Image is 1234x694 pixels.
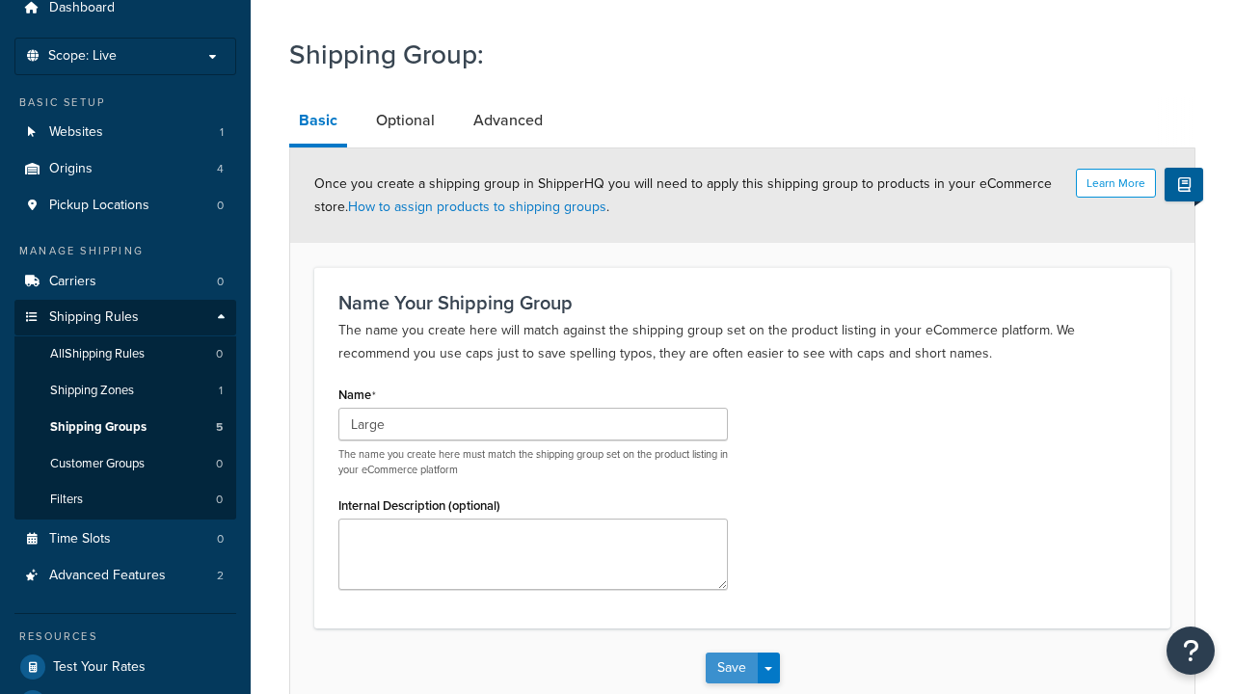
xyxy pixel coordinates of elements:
a: Customer Groups0 [14,446,236,482]
span: 4 [217,161,224,177]
span: Shipping Rules [49,309,139,326]
a: Filters0 [14,482,236,518]
span: Shipping Groups [50,419,147,436]
span: 0 [217,531,224,547]
button: Learn More [1076,169,1156,198]
span: Once you create a shipping group in ShipperHQ you will need to apply this shipping group to produ... [314,173,1052,217]
a: Advanced Features2 [14,558,236,594]
a: Websites1 [14,115,236,150]
label: Internal Description (optional) [338,498,500,513]
li: Advanced Features [14,558,236,594]
a: Advanced [464,97,552,144]
span: All Shipping Rules [50,346,145,362]
div: Basic Setup [14,94,236,111]
span: 1 [220,124,224,141]
span: Customer Groups [50,456,145,472]
a: Shipping Rules [14,300,236,335]
span: 5 [216,419,223,436]
span: Advanced Features [49,568,166,584]
label: Name [338,387,376,403]
div: Manage Shipping [14,243,236,259]
span: 0 [217,274,224,290]
li: Origins [14,151,236,187]
a: Optional [366,97,444,144]
li: Shipping Groups [14,410,236,445]
span: Origins [49,161,93,177]
span: Time Slots [49,531,111,547]
li: Shipping Zones [14,373,236,409]
a: Origins4 [14,151,236,187]
a: Shipping Groups5 [14,410,236,445]
span: Pickup Locations [49,198,149,214]
span: 0 [216,456,223,472]
li: Carriers [14,264,236,300]
span: 1 [219,383,223,399]
p: The name you create here will match against the shipping group set on the product listing in your... [338,319,1146,365]
span: 0 [216,346,223,362]
span: Test Your Rates [53,659,146,676]
button: Open Resource Center [1167,627,1215,675]
h3: Name Your Shipping Group [338,292,1146,313]
li: Pickup Locations [14,188,236,224]
li: Shipping Rules [14,300,236,520]
a: Time Slots0 [14,521,236,557]
span: 2 [217,568,224,584]
li: Filters [14,482,236,518]
a: Shipping Zones1 [14,373,236,409]
span: Shipping Zones [50,383,134,399]
li: Websites [14,115,236,150]
span: Scope: Live [48,48,117,65]
a: Test Your Rates [14,650,236,684]
button: Save [706,653,758,683]
div: Resources [14,628,236,645]
a: Basic [289,97,347,147]
span: Carriers [49,274,96,290]
a: Carriers0 [14,264,236,300]
span: 0 [216,492,223,508]
a: Pickup Locations0 [14,188,236,224]
a: AllShipping Rules0 [14,336,236,372]
a: How to assign products to shipping groups [348,197,606,217]
button: Show Help Docs [1165,168,1203,201]
span: Filters [50,492,83,508]
h1: Shipping Group: [289,36,1171,73]
span: Websites [49,124,103,141]
p: The name you create here must match the shipping group set on the product listing in your eCommer... [338,447,728,477]
span: 0 [217,198,224,214]
li: Customer Groups [14,446,236,482]
li: Time Slots [14,521,236,557]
